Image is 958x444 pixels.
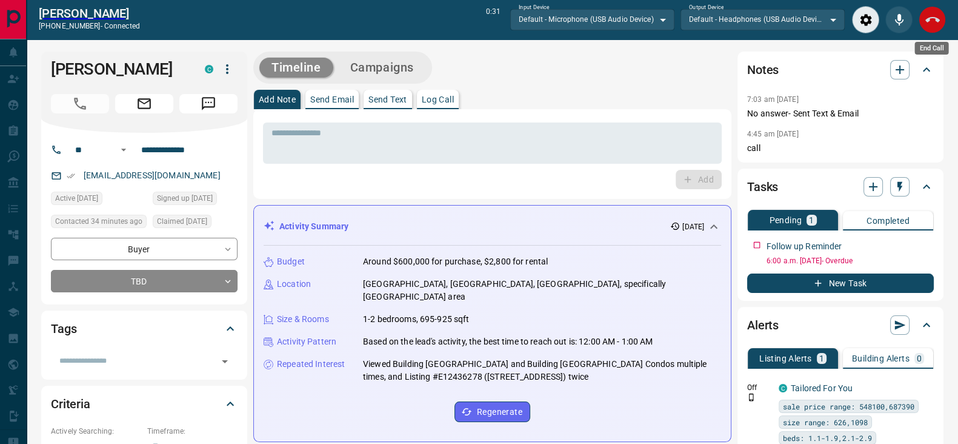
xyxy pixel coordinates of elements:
p: [PHONE_NUMBER] - [39,21,140,32]
p: Listing Alerts [759,354,812,363]
div: Criteria [51,389,238,419]
div: Tags [51,314,238,343]
span: beds: 1.1-1.9,2.1-2.9 [783,432,872,444]
p: Around $600,000 for purchase, $2,800 for rental [363,255,548,268]
div: Sun Oct 12 2025 [51,192,147,209]
span: Contacted 34 minutes ago [55,215,142,227]
div: Default - Headphones (USB Audio Device) [680,9,845,30]
p: Viewed Building [GEOGRAPHIC_DATA] and Building [GEOGRAPHIC_DATA] Condos multiple times, and Listi... [363,358,721,383]
h2: Tasks [747,177,778,197]
label: Input Device [519,4,550,12]
p: 7:03 am [DATE] [747,95,799,104]
p: Building Alerts [852,354,910,363]
span: Call [51,94,109,113]
span: connected [104,22,140,30]
p: Actively Searching: [51,426,141,437]
button: Campaigns [338,58,426,78]
h2: Alerts [747,315,779,335]
p: 0:31 [486,6,501,33]
div: condos.ca [205,65,213,73]
svg: Email Verified [67,172,75,180]
a: [EMAIL_ADDRESS][DOMAIN_NAME] [84,170,221,180]
button: Open [216,353,233,370]
p: 1 [819,354,824,363]
div: Buyer [51,238,238,260]
p: 6:00 a.m. [DATE] - Overdue [767,255,934,266]
div: TBD [51,270,238,292]
p: [DATE] [682,221,704,232]
p: Timeframe: [147,426,238,437]
p: Location [277,278,311,291]
p: Based on the lead's activity, the best time to reach out is: 12:00 AM - 1:00 AM [363,335,653,348]
p: Activity Summary [279,220,348,233]
div: Sun Oct 12 2025 [153,192,238,209]
p: Pending [769,216,802,224]
p: Follow up Reminder [767,240,842,253]
button: Regenerate [454,402,530,422]
h1: [PERSON_NAME] [51,59,187,79]
div: Activity Summary[DATE] [264,215,721,238]
span: Active [DATE] [55,192,98,204]
h2: Criteria [51,394,90,414]
p: 1 [809,216,814,224]
div: Audio Settings [852,6,879,33]
a: [PERSON_NAME] [39,6,140,21]
p: Size & Rooms [277,313,329,326]
p: Send Email [310,95,354,104]
p: 4:45 am [DATE] [747,130,799,138]
p: Repeated Interest [277,358,345,371]
span: Email [115,94,173,113]
h2: Notes [747,60,779,79]
span: size range: 626,1098 [783,416,868,428]
div: End Call [915,42,949,55]
p: Budget [277,255,305,268]
div: Mute [885,6,913,33]
p: Add Note [259,95,296,104]
h2: Tags [51,319,76,338]
p: Completed [867,217,910,225]
p: [GEOGRAPHIC_DATA], [GEOGRAPHIC_DATA], [GEOGRAPHIC_DATA], specifically [GEOGRAPHIC_DATA] area [363,278,721,303]
label: Output Device [689,4,723,12]
span: Claimed [DATE] [157,215,207,227]
span: Message [179,94,238,113]
p: Activity Pattern [277,335,336,348]
p: 1-2 bedrooms, 695-925 sqft [363,313,469,326]
div: Tasks [747,172,934,201]
p: Send Text [368,95,407,104]
div: Notes [747,55,934,84]
div: End Call [919,6,946,33]
p: Log Call [422,95,454,104]
span: Signed up [DATE] [157,192,213,204]
div: Alerts [747,311,934,340]
button: New Task [747,274,934,293]
svg: Push Notification Only [747,393,756,402]
button: Timeline [259,58,333,78]
a: Tailored For You [791,383,853,393]
button: Open [116,143,131,157]
p: Off [747,382,771,393]
p: call [747,142,934,155]
p: 0 [917,354,922,363]
div: Mon Oct 13 2025 [51,215,147,232]
div: Sun Oct 12 2025 [153,215,238,232]
p: No answer- Sent Text & Email [747,107,934,120]
div: condos.ca [779,384,787,392]
div: Default - Microphone (USB Audio Device) [510,9,674,30]
span: sale price range: 548100,687390 [783,400,914,412]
